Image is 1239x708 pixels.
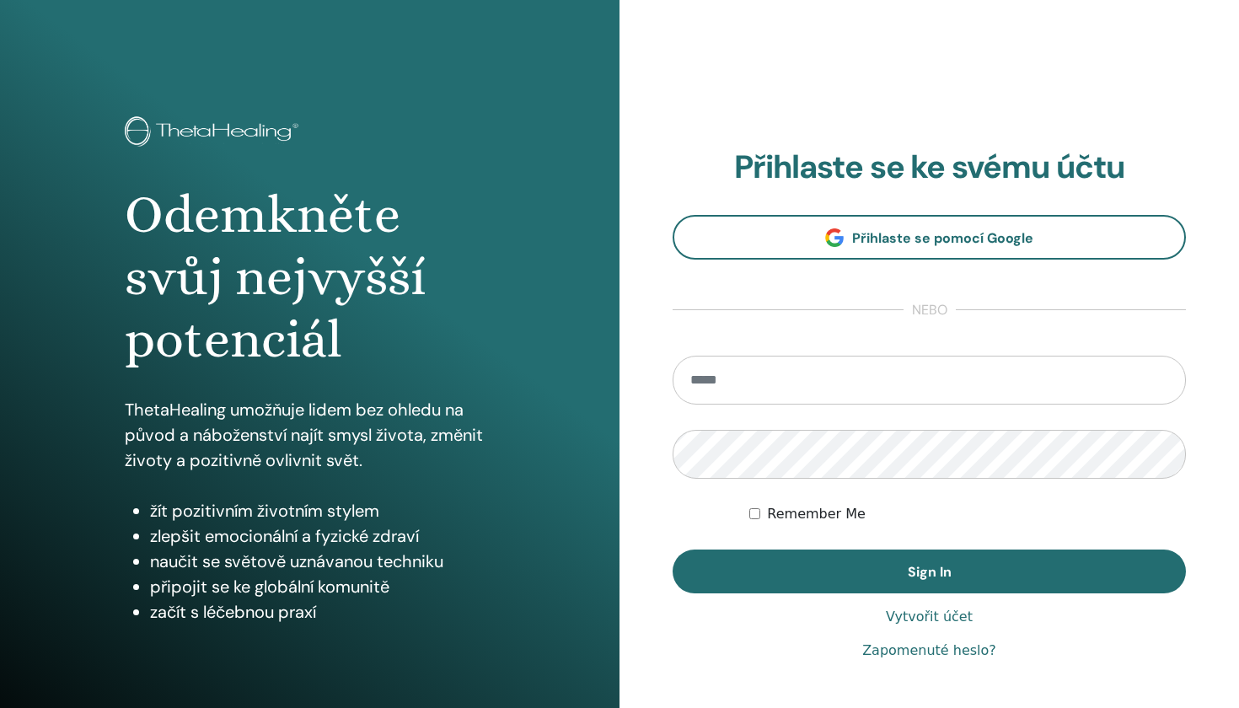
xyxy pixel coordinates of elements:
h1: Odemkněte svůj nejvyšší potenciál [125,184,496,372]
span: nebo [904,300,956,320]
li: připojit se ke globální komunitě [150,574,496,599]
button: Sign In [673,550,1186,593]
div: Keep me authenticated indefinitely or until I manually logout [749,504,1186,524]
h2: Přihlaste se ke svému účtu [673,148,1186,187]
label: Remember Me [767,504,866,524]
span: Sign In [908,563,952,581]
a: Vytvořit účet [886,607,973,627]
span: Přihlaste se pomocí Google [852,229,1033,247]
p: ThetaHealing umožňuje lidem bez ohledu na původ a náboženství najít smysl života, změnit životy a... [125,397,496,473]
li: naučit se světově uznávanou techniku [150,549,496,574]
li: zlepšit emocionální a fyzické zdraví [150,523,496,549]
li: žít pozitivním životním stylem [150,498,496,523]
a: Přihlaste se pomocí Google [673,215,1186,260]
a: Zapomenuté heslo? [862,641,996,661]
li: začít s léčebnou praxí [150,599,496,625]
